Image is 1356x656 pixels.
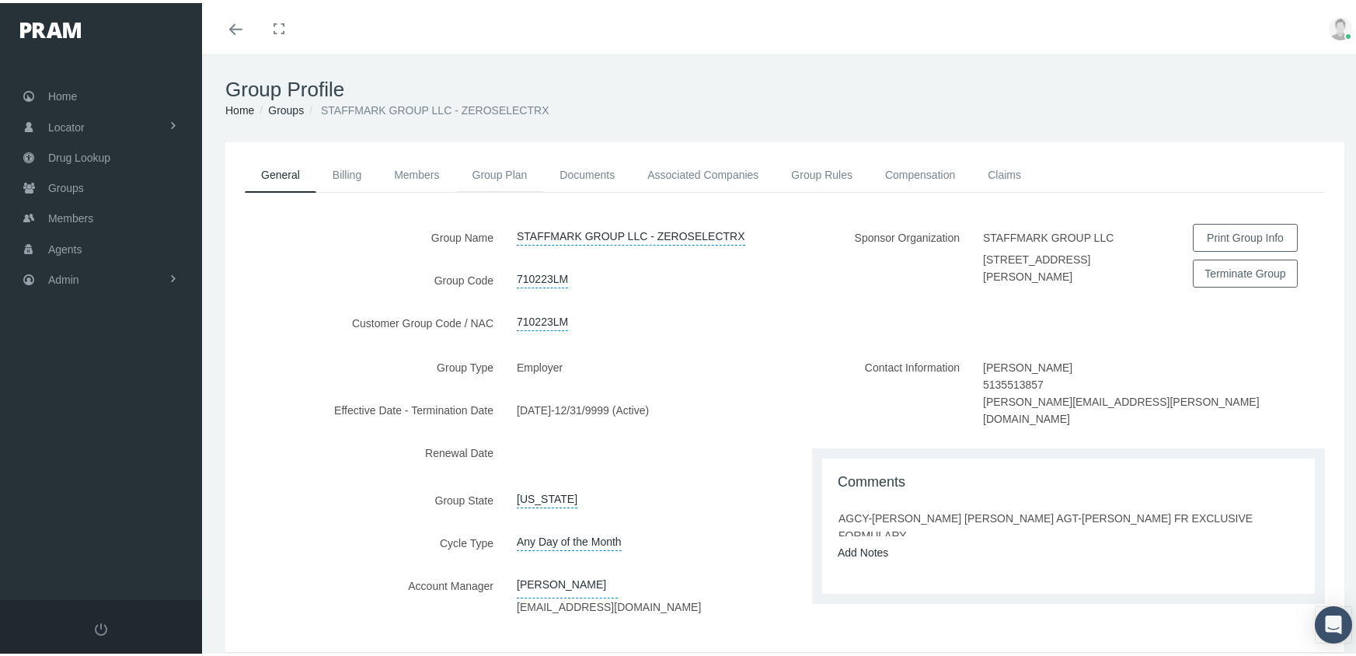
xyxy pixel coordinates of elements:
[1315,603,1352,640] div: Open Intercom Messenger
[838,507,1281,541] div: AGCY-[PERSON_NAME] [PERSON_NAME] AGT-[PERSON_NAME] FR EXCLUSIVE FORMULARY
[983,390,1286,424] label: [PERSON_NAME][EMAIL_ADDRESS][PERSON_NAME][DOMAIN_NAME]
[316,155,378,189] a: Billing
[378,155,455,189] a: Members
[48,232,82,261] span: Agents
[225,393,505,420] label: Effective Date - Termination Date
[612,393,661,420] label: (Active)
[555,393,609,420] label: 12/31/9999
[48,110,85,139] span: Locator
[225,75,1344,99] h1: Group Profile
[48,262,79,291] span: Admin
[838,471,1299,488] h1: Comments
[785,221,971,292] label: Sponsor Organization
[1329,14,1352,37] img: user-placeholder.jpg
[225,569,505,618] label: Account Manager
[983,248,1146,282] label: [STREET_ADDRESS][PERSON_NAME]
[225,436,505,468] label: Renewal Date
[517,569,618,595] a: [PERSON_NAME]
[971,155,1037,189] a: Claims
[48,201,93,230] span: Members
[225,526,505,553] label: Cycle Type
[775,155,869,189] a: Group Rules
[268,101,304,113] a: Groups
[321,101,549,113] span: STAFFMARK GROUP LLC - ZEROSELECTRX
[631,155,775,189] a: Associated Companies
[517,221,745,243] a: STAFFMARK GROUP LLC - ZEROSELECTRX
[517,595,701,612] label: [EMAIL_ADDRESS][DOMAIN_NAME]
[48,79,77,108] span: Home
[983,373,1044,390] label: 5135513857
[225,221,505,248] label: Group Name
[869,155,971,189] a: Compensation
[456,155,544,189] a: Group Plan
[225,101,254,113] a: Home
[505,393,785,420] div: -
[245,155,316,190] a: General
[225,483,505,511] label: Group State
[517,351,574,378] label: Employer
[983,221,1125,248] label: STAFFMARK GROUP LLC
[225,351,505,378] label: Group Type
[1193,221,1298,249] button: Print Group Info
[20,19,81,35] img: PRAM_20_x_78.png
[983,351,1084,373] label: [PERSON_NAME]
[517,483,577,505] a: [US_STATE]
[517,263,568,285] a: 710223LM
[225,306,505,333] label: Customer Group Code / NAC
[517,393,551,420] label: [DATE]
[543,155,631,189] a: Documents
[48,140,110,169] span: Drug Lookup
[517,306,568,328] a: 710223LM
[225,263,505,291] label: Group Code
[48,170,84,200] span: Groups
[838,543,888,556] a: Add Notes
[517,526,622,548] span: Any Day of the Month
[785,351,971,430] label: Contact Information
[1193,256,1298,284] button: Terminate Group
